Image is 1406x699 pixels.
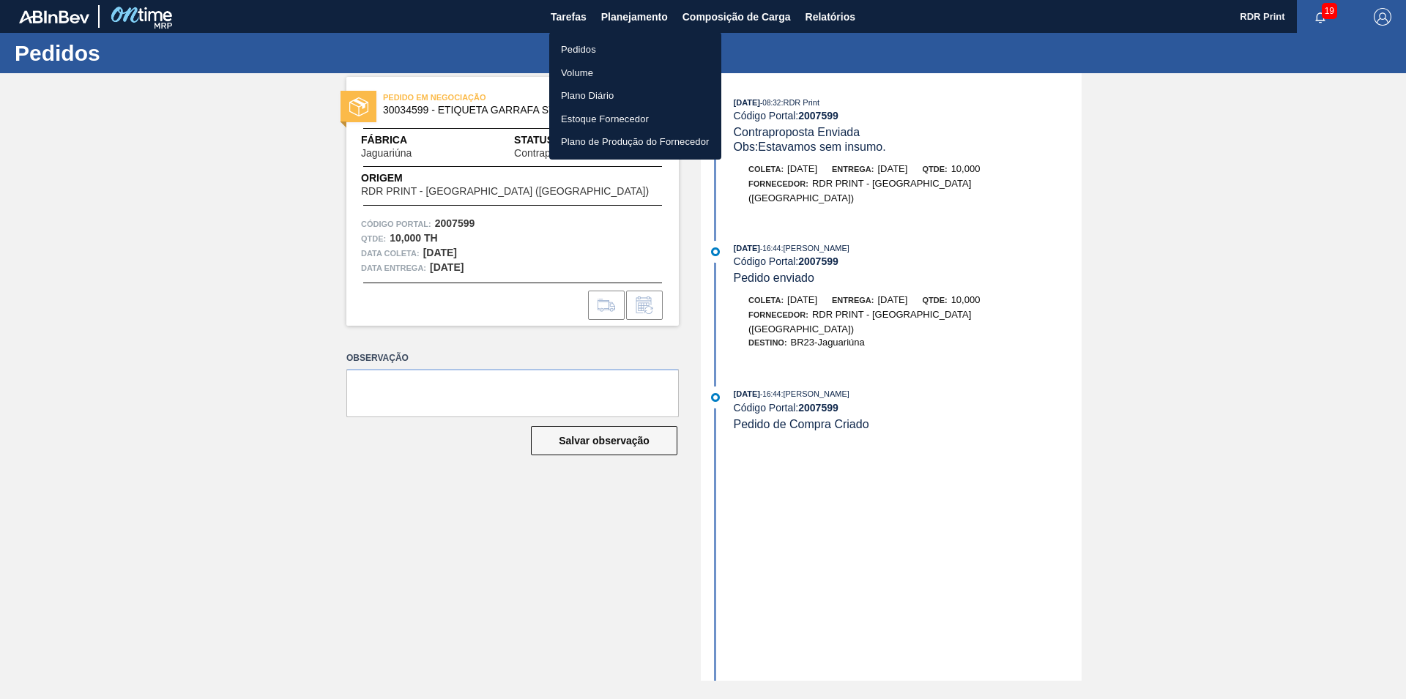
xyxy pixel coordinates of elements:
a: Plano de Produção do Fornecedor [549,130,721,154]
a: Volume [549,61,721,85]
a: Plano Diário [549,84,721,108]
a: Estoque Fornecedor [549,108,721,131]
a: Pedidos [549,38,721,61]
